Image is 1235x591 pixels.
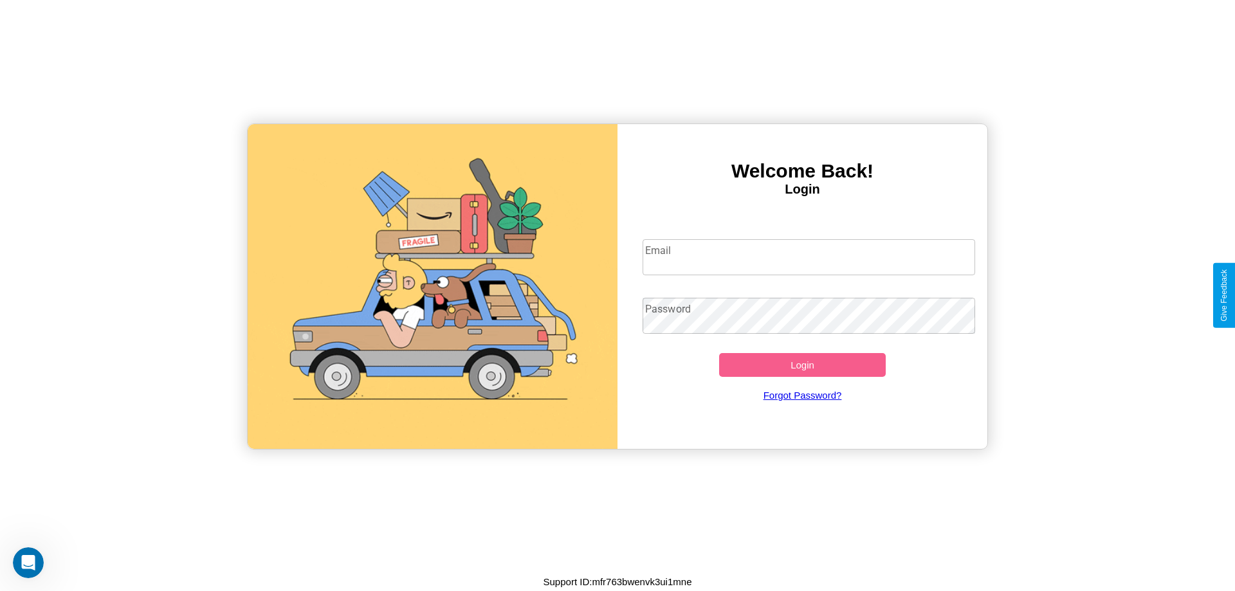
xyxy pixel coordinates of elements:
[617,182,987,197] h4: Login
[544,573,692,590] p: Support ID: mfr763bwenvk3ui1mne
[719,353,886,377] button: Login
[13,547,44,578] iframe: Intercom live chat
[636,377,969,414] a: Forgot Password?
[617,160,987,182] h3: Welcome Back!
[248,124,617,449] img: gif
[1220,269,1229,322] div: Give Feedback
